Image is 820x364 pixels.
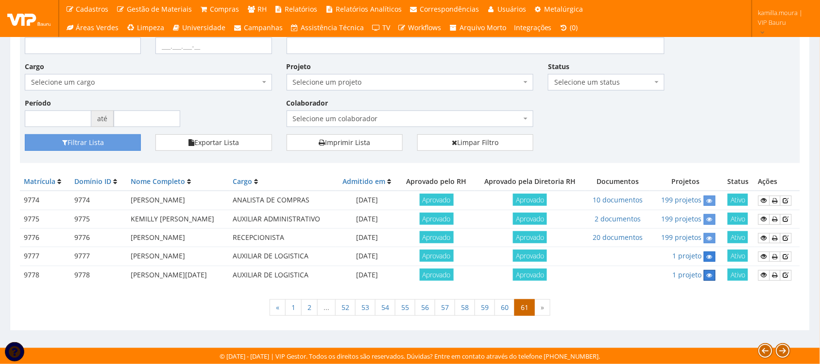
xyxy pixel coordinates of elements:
[343,177,386,186] a: Admitido em
[229,247,336,266] td: AUXILIAR DE LOGISTICA
[593,233,643,242] a: 20 documentos
[70,191,127,210] td: 9774
[336,4,402,14] span: Relatórios Analíticos
[70,210,127,228] td: 9775
[76,23,119,32] span: Áreas Verdes
[91,110,114,127] span: até
[513,269,547,281] span: Aprovado
[20,191,70,210] td: 9774
[70,229,127,247] td: 9776
[293,77,522,87] span: Selecione um projeto
[285,4,318,14] span: Relatórios
[287,110,534,127] span: Selecione um colaborador
[20,266,70,284] td: 9778
[155,37,272,54] input: ___.___.___-__
[123,18,169,37] a: Limpeza
[662,195,702,204] a: 199 projetos
[210,4,239,14] span: Compras
[394,18,445,37] a: Workflows
[76,4,109,14] span: Cadastros
[513,250,547,262] span: Aprovado
[513,231,547,243] span: Aprovado
[570,23,578,32] span: (0)
[585,173,650,191] th: Documentos
[233,177,253,186] a: Cargo
[497,4,526,14] span: Usuários
[417,134,533,151] a: Limpar Filtro
[368,18,394,37] a: TV
[336,229,399,247] td: [DATE]
[336,247,399,266] td: [DATE]
[70,266,127,284] td: 9778
[25,62,44,72] label: Cargo
[244,23,283,32] span: Campanhas
[229,229,336,247] td: RECEPCIONISTA
[513,194,547,206] span: Aprovado
[127,4,192,14] span: Gestão de Materiais
[20,247,70,266] td: 9777
[301,299,318,316] a: 2
[495,299,515,316] a: 60
[127,191,229,210] td: [PERSON_NAME]
[728,231,748,243] span: Ativo
[229,191,336,210] td: ANALISTA DE COMPRAS
[420,269,454,281] span: Aprovado
[556,18,582,37] a: (0)
[420,250,454,262] span: Aprovado
[20,229,70,247] td: 9776
[595,214,641,223] a: 2 documentos
[183,23,226,32] span: Universidade
[287,134,403,151] a: Imprimir Lista
[420,213,454,225] span: Aprovado
[475,173,585,191] th: Aprovado pela Diretoria RH
[514,299,535,316] span: 61
[24,177,55,186] a: Matrícula
[336,210,399,228] td: [DATE]
[398,173,475,191] th: Aprovado pelo RH
[445,18,511,37] a: Arquivo Morto
[127,266,229,284] td: [PERSON_NAME][DATE]
[229,210,336,228] td: AUXILIAR ADMINISTRATIVO
[355,299,376,316] a: 53
[728,213,748,225] span: Ativo
[545,4,583,14] span: Metalúrgica
[335,299,356,316] a: 52
[285,299,302,316] a: 1
[287,74,534,91] span: Selecione um projeto
[728,250,748,262] span: Ativo
[62,18,123,37] a: Áreas Verdes
[510,18,556,37] a: Integrações
[155,134,272,151] button: Exportar Lista
[593,195,643,204] a: 10 documentos
[420,194,454,206] span: Aprovado
[7,11,51,26] img: logo
[514,23,552,32] span: Integrações
[662,214,702,223] a: 199 projetos
[317,299,336,316] span: ...
[475,299,495,316] a: 59
[382,23,390,32] span: TV
[460,23,506,32] span: Arquivo Morto
[754,173,800,191] th: Ações
[220,352,600,361] div: © [DATE] - [DATE] | VIP Gestor. Todos os direitos são reservados. Dúvidas? Entre em contato atrav...
[25,134,141,151] button: Filtrar Lista
[131,177,185,186] a: Nome Completo
[336,191,399,210] td: [DATE]
[168,18,230,37] a: Universidade
[728,194,748,206] span: Ativo
[395,299,415,316] a: 55
[20,210,70,228] td: 9775
[415,299,435,316] a: 56
[673,251,702,260] a: 1 projeto
[722,173,754,191] th: Status
[673,270,702,279] a: 1 projeto
[534,299,550,316] span: »
[420,231,454,243] span: Aprovado
[554,77,652,87] span: Selecione um status
[127,229,229,247] td: [PERSON_NAME]
[74,177,111,186] a: Domínio ID
[336,266,399,284] td: [DATE]
[301,23,364,32] span: Assistência Técnica
[513,213,547,225] span: Aprovado
[287,18,368,37] a: Assistência Técnica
